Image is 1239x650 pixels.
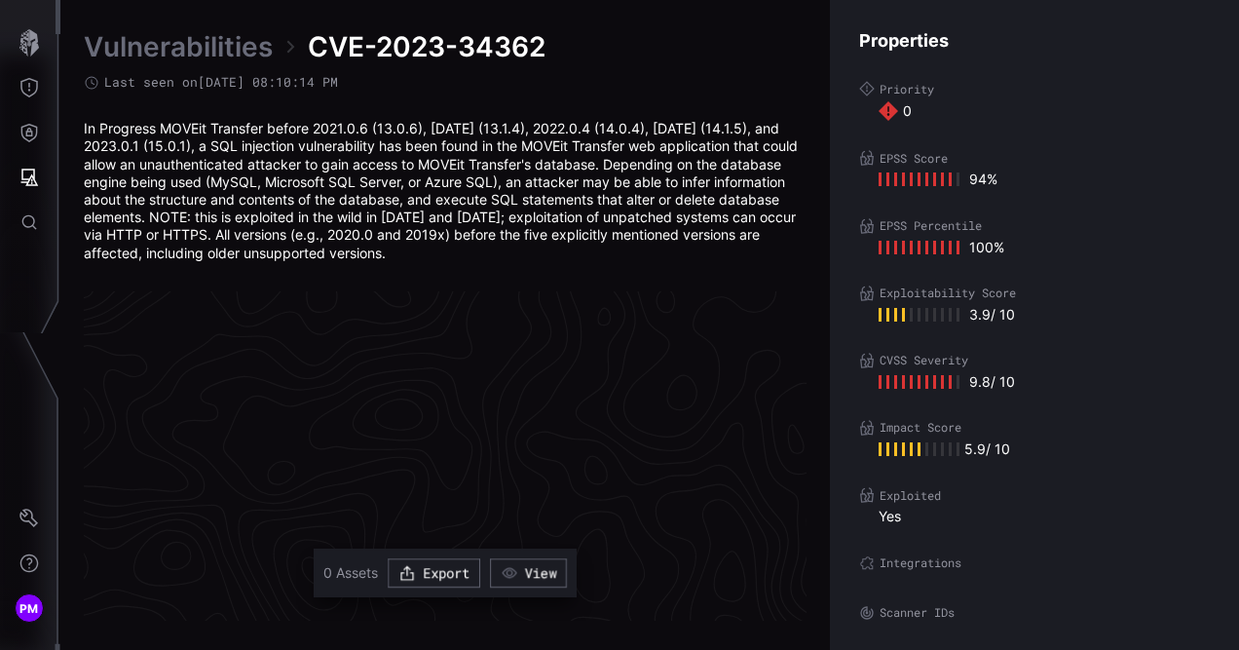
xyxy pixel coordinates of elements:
span: Last seen on [104,74,338,91]
div: 3.9 / 10 [879,306,1015,324]
span: CVE-2023-34362 [308,29,545,64]
span: 0 Assets [323,564,378,581]
label: Impact Score [859,420,1210,436]
div: 94 % [879,171,997,188]
h4: Properties [859,29,1210,52]
button: PM [1,586,57,631]
label: Integrations [859,555,1210,571]
div: In Progress MOVEit Transfer before 2021.0.6 (13.0.6), [DATE] (13.1.4), 2022.0.4 (14.0.4), [DATE] ... [84,120,807,262]
label: Priority [859,81,1210,96]
label: Exploitability Score [859,286,1210,301]
div: Yes [879,508,1210,525]
time: [DATE] 08:10:14 PM [198,73,338,91]
label: EPSS Percentile [859,218,1210,234]
label: CVSS Severity [859,353,1210,368]
div: 0 [879,101,1210,121]
button: View [490,558,567,588]
a: Vulnerabilities [84,29,273,64]
div: 100 % [879,239,1004,256]
label: Exploited [859,487,1210,503]
label: EPSS Score [859,150,1210,166]
div: 9.8 / 10 [879,373,1015,391]
label: Scanner IDs [859,605,1210,621]
div: 5.9 / 10 [879,440,1210,458]
span: PM [19,598,39,619]
button: Export [388,558,480,588]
